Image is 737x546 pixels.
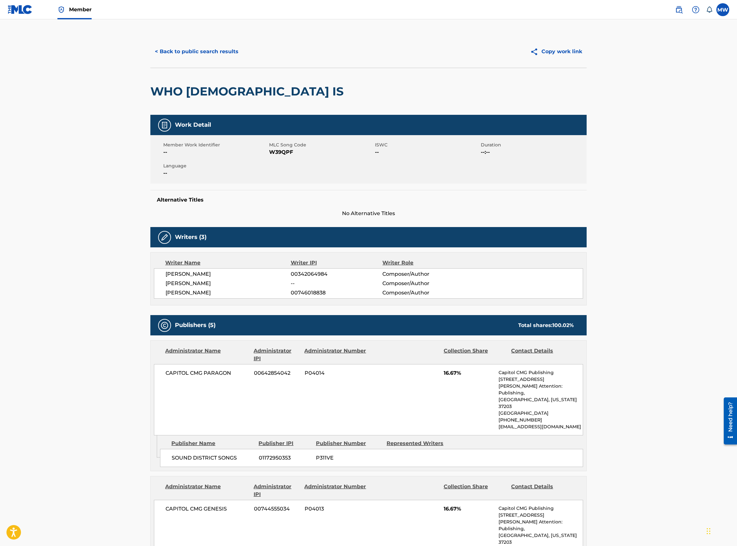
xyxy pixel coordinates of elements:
[499,423,583,430] p: [EMAIL_ADDRESS][DOMAIN_NAME]
[499,417,583,423] p: [PHONE_NUMBER]
[716,3,729,16] div: User Menu
[165,347,249,362] div: Administrator Name
[269,142,373,148] span: MLC Song Code
[705,515,737,546] iframe: Chat Widget
[675,6,683,14] img: search
[165,483,249,498] div: Administrator Name
[305,369,367,377] span: P04014
[382,270,466,278] span: Composer/Author
[499,532,583,546] p: [GEOGRAPHIC_DATA], [US_STATE] 37203
[305,505,367,513] span: P04013
[382,289,466,297] span: Composer/Author
[689,3,702,16] div: Help
[166,289,291,297] span: [PERSON_NAME]
[499,410,583,417] p: [GEOGRAPHIC_DATA]
[692,6,700,14] img: help
[57,6,65,14] img: Top Rightsholder
[69,6,92,13] span: Member
[511,347,574,362] div: Contact Details
[499,369,583,376] p: Capitol CMG Publishing
[254,505,300,513] span: 00744555034
[258,440,311,447] div: Publisher IPI
[481,148,585,156] span: --:--
[511,483,574,498] div: Contact Details
[150,44,243,60] button: < Back to public search results
[254,483,299,498] div: Administrator IPI
[382,259,466,267] div: Writer Role
[375,142,479,148] span: ISWC
[291,259,383,267] div: Writer IPI
[444,369,494,377] span: 16.67%
[552,322,574,328] span: 100.02 %
[526,44,587,60] button: Copy work link
[707,521,711,541] div: Drag
[672,3,685,16] a: Public Search
[316,440,382,447] div: Publisher Number
[163,142,268,148] span: Member Work Identifier
[171,440,254,447] div: Publisher Name
[254,369,300,377] span: 00642854042
[444,505,494,513] span: 16.67%
[444,483,506,498] div: Collection Share
[175,322,216,329] h5: Publishers (5)
[499,505,583,512] p: Capitol CMG Publishing
[166,270,291,278] span: [PERSON_NAME]
[161,322,168,329] img: Publishers
[150,210,587,217] span: No Alternative Titles
[499,396,583,410] p: [GEOGRAPHIC_DATA], [US_STATE] 37203
[706,6,712,13] div: Notifications
[166,280,291,287] span: [PERSON_NAME]
[166,369,249,377] span: CAPITOL CMG PARAGON
[269,148,373,156] span: W39QPF
[175,233,207,241] h5: Writers (3)
[291,270,382,278] span: 00342064984
[150,84,347,99] h2: WHO [DEMOGRAPHIC_DATA] IS
[444,347,506,362] div: Collection Share
[518,322,574,329] div: Total shares:
[8,5,33,14] img: MLC Logo
[163,148,268,156] span: --
[165,259,291,267] div: Writer Name
[499,376,583,396] p: [STREET_ADDRESS][PERSON_NAME] Attention: Publishing,
[161,233,168,241] img: Writers
[387,440,452,447] div: Represented Writers
[157,197,580,203] h5: Alternative Titles
[291,289,382,297] span: 00746018838
[166,505,249,513] span: CAPITOL CMG GENESIS
[530,48,541,56] img: Copy work link
[499,512,583,532] p: [STREET_ADDRESS][PERSON_NAME] Attention: Publishing,
[304,347,367,362] div: Administrator Number
[163,163,268,169] span: Language
[375,148,479,156] span: --
[161,121,168,129] img: Work Detail
[172,454,254,462] span: SOUND DISTRICT SONGS
[481,142,585,148] span: Duration
[382,280,466,287] span: Composer/Author
[304,483,367,498] div: Administrator Number
[175,121,211,129] h5: Work Detail
[259,454,311,462] span: 01172950353
[316,454,382,462] span: P311VE
[163,169,268,177] span: --
[719,395,737,447] iframe: Resource Center
[254,347,299,362] div: Administrator IPI
[291,280,382,287] span: --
